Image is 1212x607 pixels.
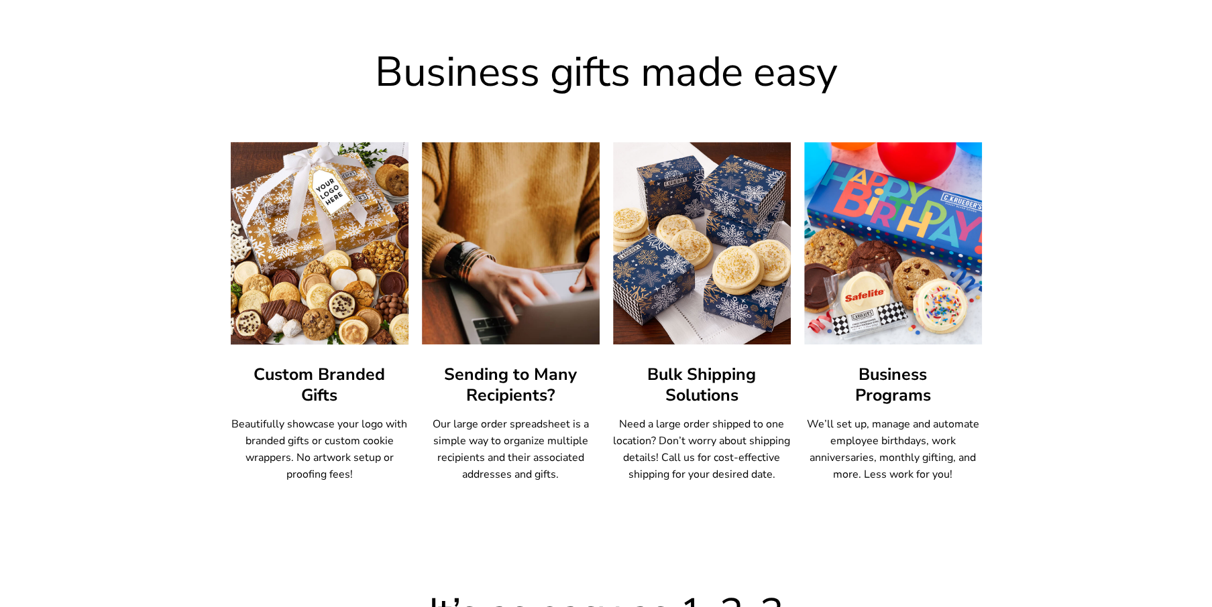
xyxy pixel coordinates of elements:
[804,416,982,483] p: We’ll set up, manage and automate employee birthdays, work anniversaries, monthly gifting, and mo...
[804,364,982,406] h3: Business Programs
[231,416,408,483] p: Beautifully showcase your logo with branded gifts or custom cookie wrappers. No artwork setup or ...
[231,50,982,95] h2: Business gifts made easy
[422,142,600,344] img: Sending to Many Recipients?
[613,416,791,483] p: Need a large order shipped to one location? Don’t worry about shipping details! Call us for cost-...
[422,364,600,406] h3: Sending to Many Recipients?
[221,132,417,354] img: Custom Branded Gifts
[613,142,791,344] img: Bulk Shipping Solutions
[613,364,791,406] h3: Bulk Shipping Solutions
[804,142,982,344] img: Business Programs
[231,364,408,406] h3: Custom Branded Gifts
[422,416,600,483] p: Our large order spreadsheet is a simple way to organize multiple recipients and their associated ...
